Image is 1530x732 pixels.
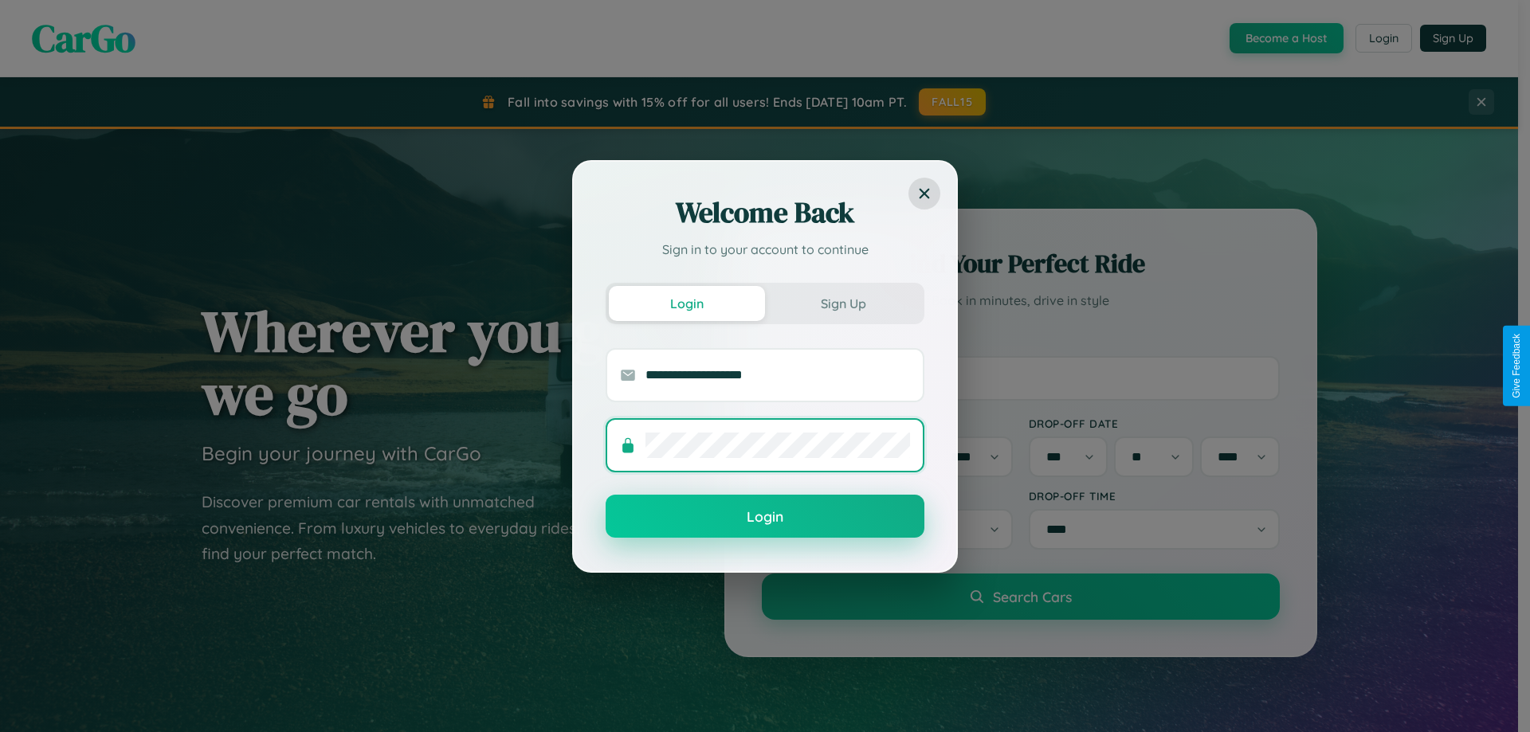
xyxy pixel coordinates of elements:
h2: Welcome Back [606,194,924,232]
button: Login [606,495,924,538]
button: Login [609,286,765,321]
p: Sign in to your account to continue [606,240,924,259]
div: Give Feedback [1511,334,1522,398]
button: Sign Up [765,286,921,321]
